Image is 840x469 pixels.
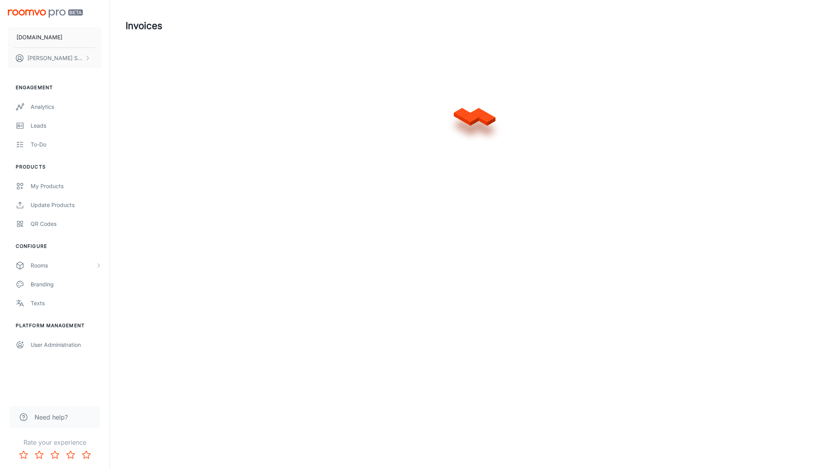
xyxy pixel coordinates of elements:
[8,48,102,68] button: [PERSON_NAME] Santoso
[126,19,162,33] h1: Invoices
[31,182,102,191] div: My Products
[16,33,62,42] p: [DOMAIN_NAME]
[8,27,102,48] button: [DOMAIN_NAME]
[31,140,102,149] div: To-do
[31,201,102,209] div: Update Products
[27,54,83,62] p: [PERSON_NAME] Santoso
[8,9,83,18] img: Roomvo PRO Beta
[31,103,102,111] div: Analytics
[31,121,102,130] div: Leads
